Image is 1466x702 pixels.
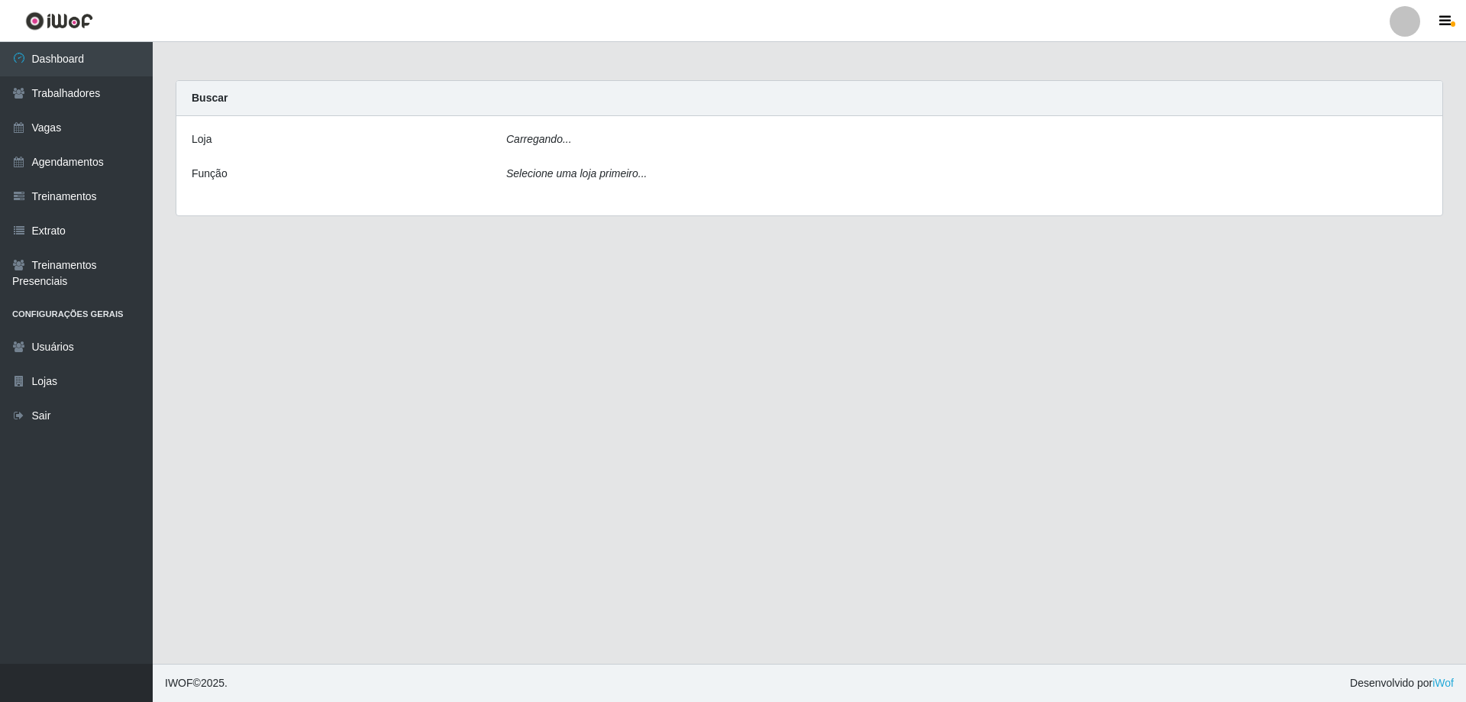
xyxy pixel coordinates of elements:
[192,166,228,182] label: Função
[1432,677,1454,689] a: iWof
[1350,675,1454,691] span: Desenvolvido por
[165,677,193,689] span: IWOF
[192,131,212,147] label: Loja
[192,92,228,104] strong: Buscar
[506,167,647,180] i: Selecione uma loja primeiro...
[25,11,93,31] img: CoreUI Logo
[165,675,228,691] span: © 2025 .
[506,133,572,145] i: Carregando...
